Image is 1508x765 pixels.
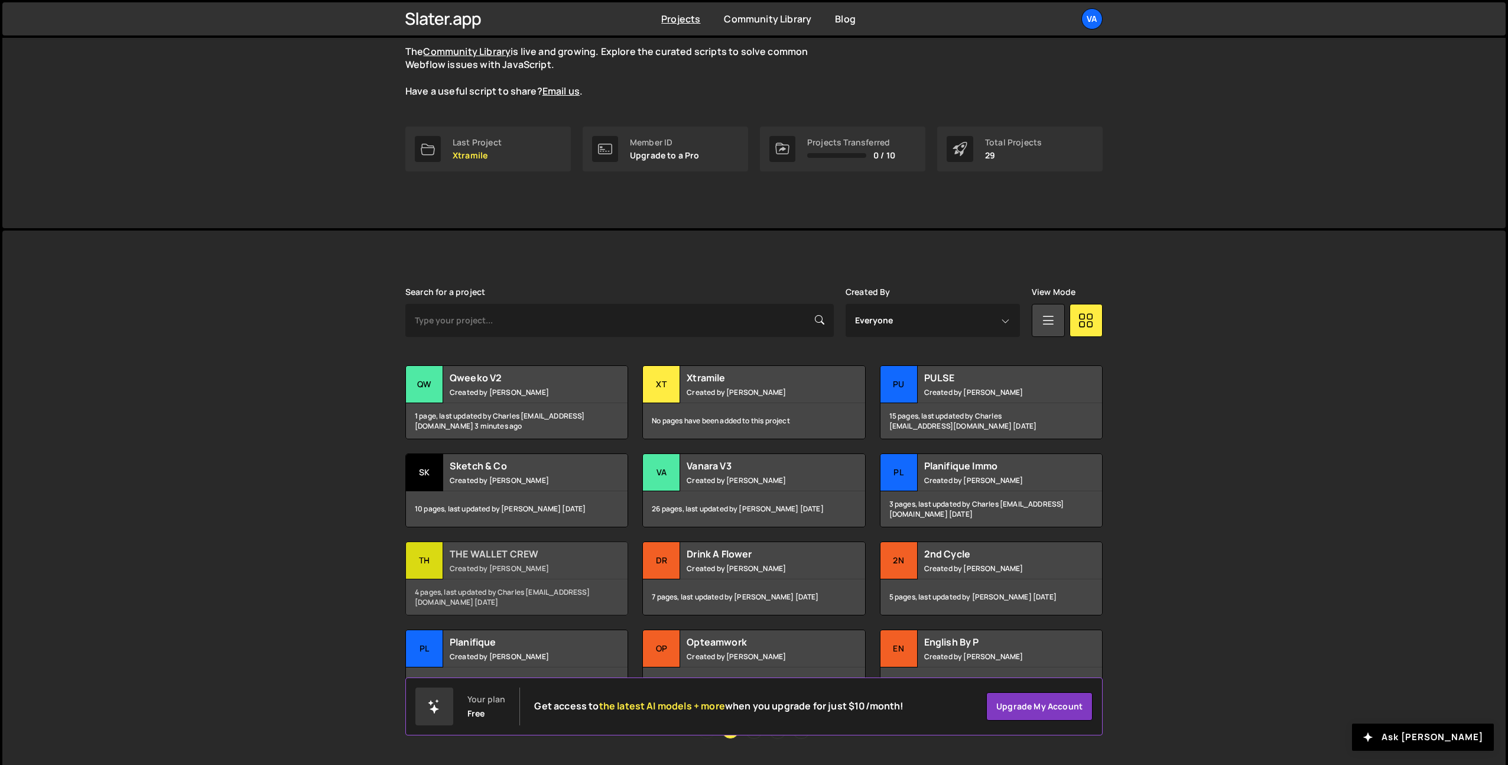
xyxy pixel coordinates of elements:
h2: English By P [924,636,1067,649]
div: Va [643,454,680,491]
div: Sk [406,454,443,491]
div: 10 pages, last updated by [PERSON_NAME] [DATE] [406,491,628,527]
div: Op [643,630,680,667]
h2: Planifique Immo [924,459,1067,472]
a: 2n 2nd Cycle Created by [PERSON_NAME] 5 pages, last updated by [PERSON_NAME] [DATE] [880,542,1103,615]
div: 3 pages, last updated by [PERSON_NAME] [DATE] [880,667,1102,703]
small: Created by [PERSON_NAME] [450,651,592,662]
div: No pages have been added to this project [643,403,864,439]
a: Op Opteamwork Created by [PERSON_NAME] 11 pages, last updated by [PERSON_NAME] [DATE] [642,630,865,704]
small: Created by [PERSON_NAME] [687,475,829,485]
div: Pl [406,630,443,667]
div: Member ID [630,138,700,147]
a: Email us [542,85,580,98]
a: Projects [661,12,700,25]
div: 4 pages, last updated by Charles [EMAIL_ADDRESS][DOMAIN_NAME] [DATE] [406,579,628,615]
h2: Drink A Flower [687,547,829,560]
small: Created by [PERSON_NAME] [924,475,1067,485]
a: Pl Planifique Created by [PERSON_NAME] 4 pages, last updated by [PERSON_NAME] [DATE] [405,630,628,704]
h2: Get access to when you upgrade for just $10/month! [534,701,903,712]
a: Pl Planifique Immo Created by [PERSON_NAME] 3 pages, last updated by Charles [EMAIL_ADDRESS][DOMA... [880,453,1103,527]
div: 2n [880,542,918,579]
a: En English By P Created by [PERSON_NAME] 3 pages, last updated by [PERSON_NAME] [DATE] [880,630,1103,704]
a: PU PULSE Created by [PERSON_NAME] 15 pages, last updated by Charles [EMAIL_ADDRESS][DOMAIN_NAME] ... [880,365,1103,439]
div: PU [880,366,918,403]
h2: Sketch & Co [450,459,592,472]
a: Community Library [423,45,511,58]
span: 0 / 10 [873,151,895,160]
p: Xtramile [453,151,502,160]
div: Qw [406,366,443,403]
div: 1 page, last updated by Charles [EMAIL_ADDRESS][DOMAIN_NAME] 3 minutes ago [406,403,628,439]
a: Qw Qweeko V2 Created by [PERSON_NAME] 1 page, last updated by Charles [EMAIL_ADDRESS][DOMAIN_NAME... [405,365,628,439]
small: Created by [PERSON_NAME] [450,563,592,573]
button: Ask [PERSON_NAME] [1352,724,1494,751]
p: The is live and growing. Explore the curated scripts to solve common Webflow issues with JavaScri... [405,45,831,98]
small: Created by [PERSON_NAME] [687,387,829,397]
a: TH THE WALLET CREW Created by [PERSON_NAME] 4 pages, last updated by Charles [EMAIL_ADDRESS][DOMA... [405,542,628,615]
small: Created by [PERSON_NAME] [924,387,1067,397]
a: Va [1081,8,1103,30]
label: View Mode [1032,287,1075,297]
small: Created by [PERSON_NAME] [924,563,1067,573]
div: 26 pages, last updated by [PERSON_NAME] [DATE] [643,491,864,527]
div: Xt [643,366,680,403]
input: Type your project... [405,304,834,337]
label: Created By [846,287,890,297]
small: Created by [PERSON_NAME] [450,475,592,485]
label: Search for a project [405,287,485,297]
h2: Vanara V3 [687,459,829,472]
span: the latest AI models + more [599,699,725,712]
small: Created by [PERSON_NAME] [924,651,1067,662]
a: Va Vanara V3 Created by [PERSON_NAME] 26 pages, last updated by [PERSON_NAME] [DATE] [642,453,865,527]
h2: PULSE [924,371,1067,384]
div: 15 pages, last updated by Charles [EMAIL_ADDRESS][DOMAIN_NAME] [DATE] [880,403,1102,439]
div: TH [406,542,443,579]
div: En [880,630,918,667]
h2: Planifique [450,636,592,649]
div: 7 pages, last updated by [PERSON_NAME] [DATE] [643,579,864,615]
a: Last Project Xtramile [405,127,571,171]
p: 29 [985,151,1042,160]
div: Pl [880,454,918,491]
a: Sk Sketch & Co Created by [PERSON_NAME] 10 pages, last updated by [PERSON_NAME] [DATE] [405,453,628,527]
h2: 2nd Cycle [924,547,1067,560]
div: 5 pages, last updated by [PERSON_NAME] [DATE] [880,579,1102,615]
a: Dr Drink A Flower Created by [PERSON_NAME] 7 pages, last updated by [PERSON_NAME] [DATE] [642,542,865,615]
h2: THE WALLET CREW [450,547,592,560]
a: Blog [835,12,856,25]
small: Created by [PERSON_NAME] [687,563,829,573]
small: Created by [PERSON_NAME] [687,651,829,662]
a: Upgrade my account [986,692,1093,721]
h2: Opteamwork [687,636,829,649]
small: Created by [PERSON_NAME] [450,387,592,397]
div: Projects Transferred [807,138,895,147]
h2: Qweeko V2 [450,371,592,384]
div: Last Project [453,138,502,147]
a: Community Library [724,12,811,25]
div: 11 pages, last updated by [PERSON_NAME] [DATE] [643,667,864,703]
a: Xt Xtramile Created by [PERSON_NAME] No pages have been added to this project [642,365,865,439]
p: Upgrade to a Pro [630,151,700,160]
div: Free [467,709,485,718]
div: Dr [643,542,680,579]
div: 3 pages, last updated by Charles [EMAIL_ADDRESS][DOMAIN_NAME] [DATE] [880,491,1102,527]
div: 4 pages, last updated by [PERSON_NAME] [DATE] [406,667,628,703]
div: Total Projects [985,138,1042,147]
h2: Xtramile [687,371,829,384]
div: Your plan [467,695,505,704]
